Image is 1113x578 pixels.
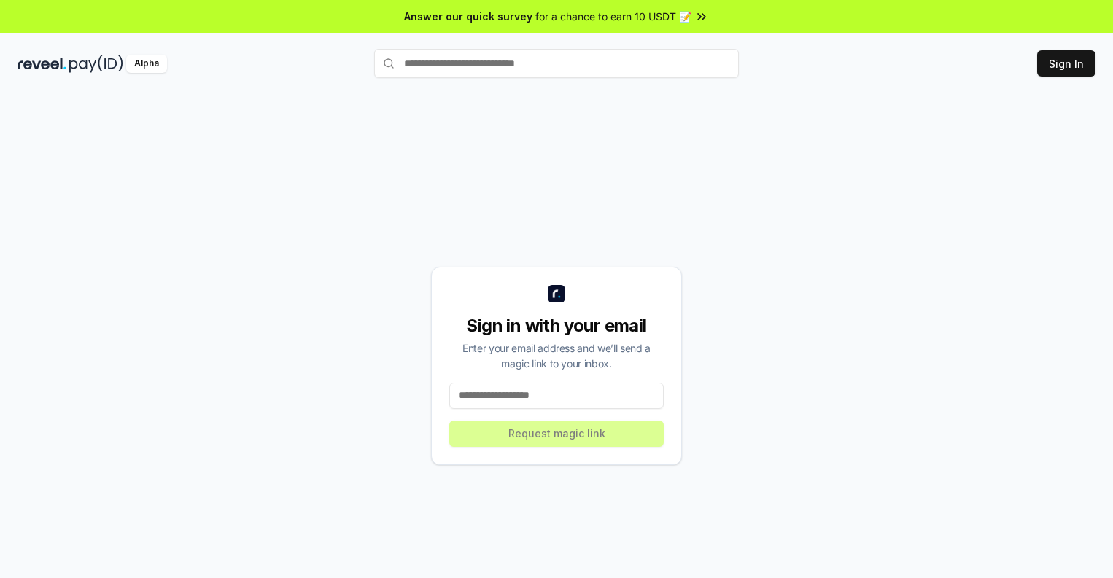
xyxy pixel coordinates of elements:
[449,314,664,337] div: Sign in with your email
[18,55,66,73] img: reveel_dark
[1037,50,1095,77] button: Sign In
[404,9,532,24] span: Answer our quick survey
[69,55,123,73] img: pay_id
[548,285,565,302] img: logo_small
[535,9,691,24] span: for a chance to earn 10 USDT 📝
[449,340,664,371] div: Enter your email address and we’ll send a magic link to your inbox.
[126,55,167,73] div: Alpha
